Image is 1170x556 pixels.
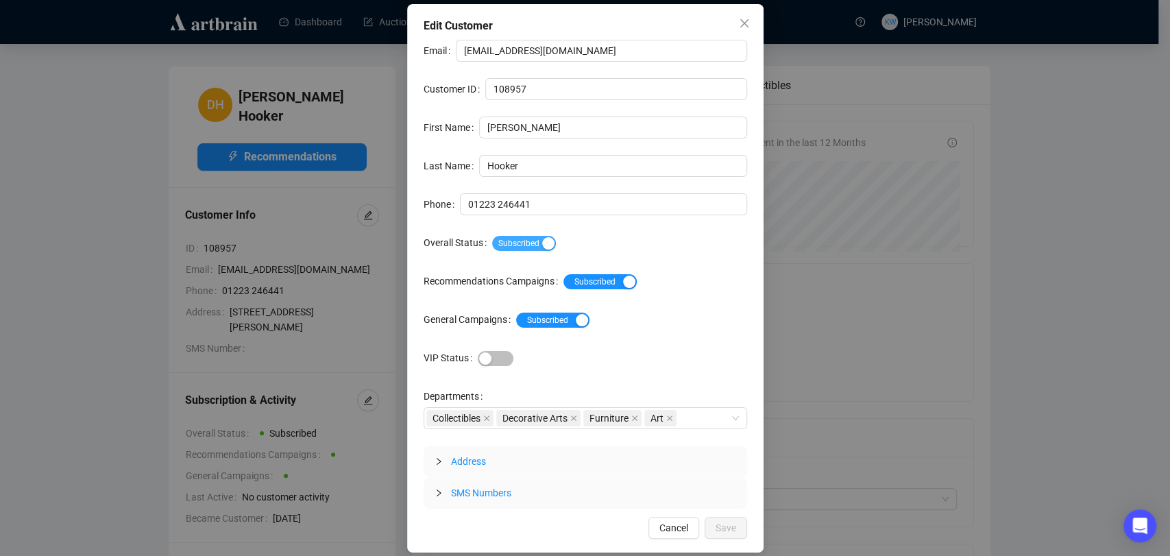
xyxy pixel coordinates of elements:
[424,309,516,330] label: General Campaigns
[424,40,456,62] label: Email
[659,520,688,535] span: Cancel
[516,312,589,327] button: General Campaigns
[644,410,677,426] span: Art
[424,347,478,369] label: VIP Status
[456,40,747,62] input: Email
[451,456,486,467] span: Address
[435,457,443,466] span: collapsed
[435,489,443,497] span: collapsed
[502,411,568,426] span: Decorative Arts
[739,18,750,29] span: close
[705,517,747,539] button: Save
[432,411,480,426] span: Collectibles
[650,411,663,426] span: Art
[483,415,490,422] span: close
[589,411,629,426] span: Furniture
[426,410,493,426] span: Collectibles
[424,232,492,254] label: Overall Status
[563,274,637,289] button: Recommendations Campaigns
[666,415,673,422] span: close
[424,18,747,34] div: Edit Customer
[479,117,747,138] input: First Name
[1123,509,1156,542] div: Open Intercom Messenger
[479,155,747,177] input: Last Name
[424,385,488,407] label: Departments
[583,410,642,426] span: Furniture
[570,415,577,422] span: close
[424,155,479,177] label: Last Name
[424,446,747,477] div: Address
[460,193,747,215] input: Phone
[733,12,755,34] button: Close
[478,350,513,365] button: VIP Status
[648,517,699,539] button: Cancel
[424,78,485,100] label: Customer ID
[424,270,563,292] label: Recommendations Campaigns
[424,117,479,138] label: First Name
[424,193,460,215] label: Phone
[485,78,747,100] input: Customer ID
[451,487,511,498] span: SMS Numbers
[492,235,556,250] button: Overall Status
[631,415,638,422] span: close
[496,410,581,426] span: Decorative Arts
[424,477,747,509] div: SMS Numbers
